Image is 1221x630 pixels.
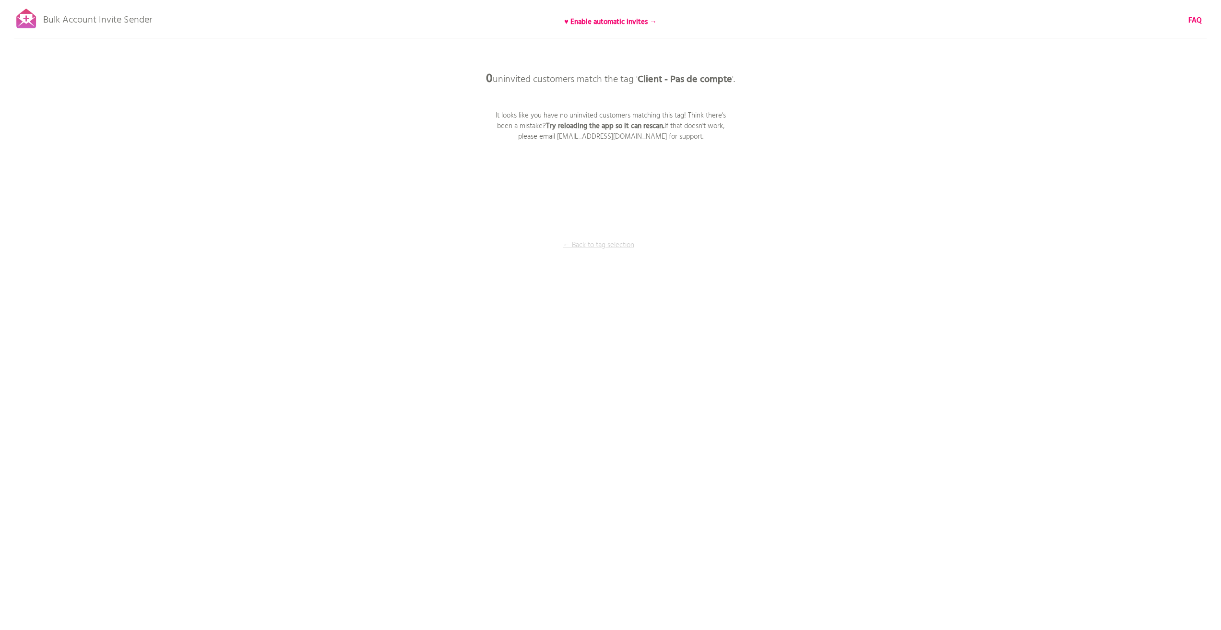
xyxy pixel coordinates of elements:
[1188,15,1202,26] a: FAQ
[546,120,664,132] b: Try reloading the app so it can rescan.
[43,6,152,30] p: Bulk Account Invite Sender
[638,72,732,87] b: Client - Pas de compte
[563,240,635,250] p: ← Back to tag selection
[564,16,657,28] b: ♥ Enable automatic invites →
[486,70,493,89] b: 0
[491,110,731,142] p: It looks like you have no uninvited customers matching this tag! Think there's been a mistake? If...
[467,65,755,94] p: uninvited customers match the tag ' '.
